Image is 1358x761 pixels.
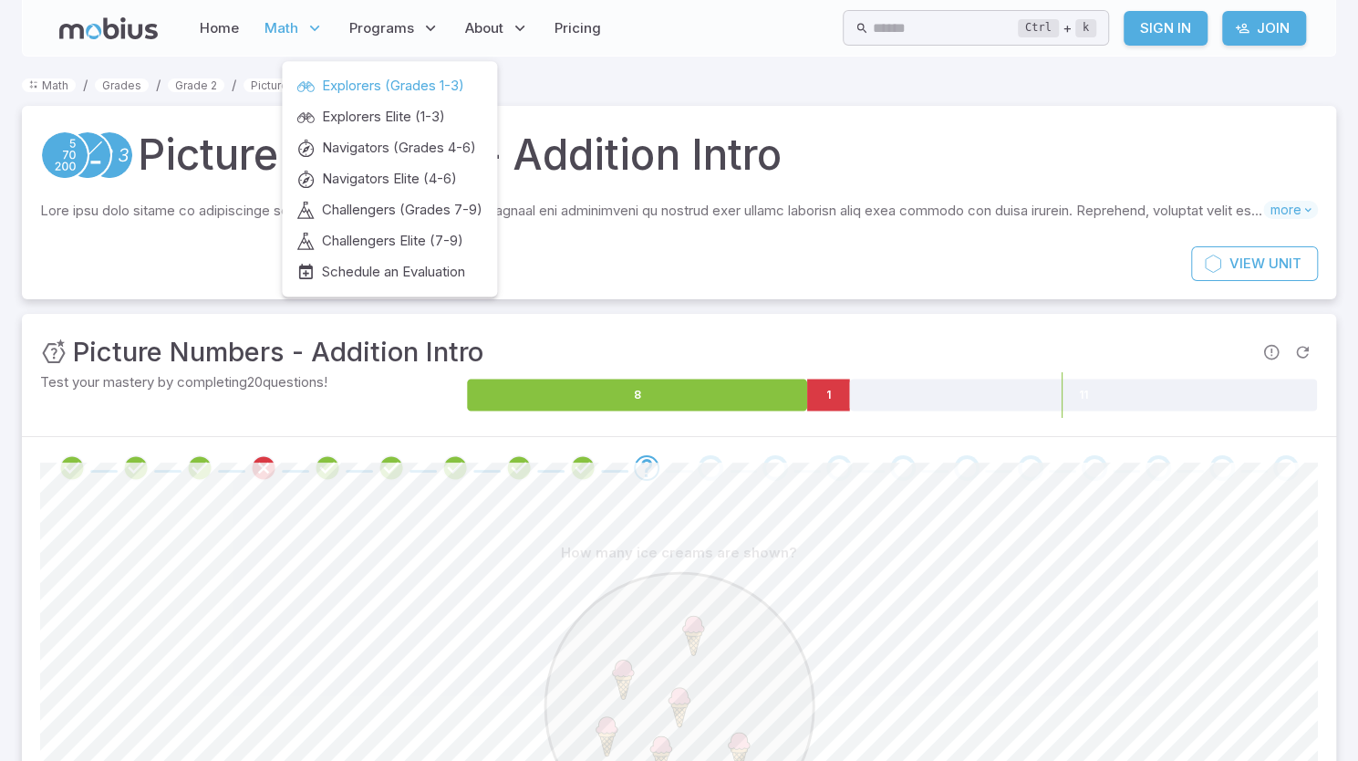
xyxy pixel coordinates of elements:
[296,107,482,127] a: Explorers Elite (1-3)
[296,138,482,158] a: Navigators (Grades 4-6)
[322,231,463,251] span: Challengers Elite (7-9)
[322,262,465,282] span: Schedule an Evaluation
[1018,17,1096,39] div: +
[1075,19,1096,37] kbd: k
[322,76,464,96] span: Explorers (Grades 1-3)
[296,231,482,251] a: Challengers Elite (7-9)
[194,7,244,49] a: Home
[322,138,476,158] span: Navigators (Grades 4-6)
[465,18,503,38] span: About
[549,7,606,49] a: Pricing
[1018,19,1059,37] kbd: Ctrl
[264,18,298,38] span: Math
[296,262,482,282] a: Schedule an Evaluation
[349,18,414,38] span: Programs
[1124,11,1208,46] a: Sign In
[296,76,482,96] a: Explorers (Grades 1-3)
[296,169,482,189] a: Navigators Elite (4-6)
[296,200,482,220] a: Challengers (Grades 7-9)
[322,107,445,127] span: Explorers Elite (1-3)
[322,169,457,189] span: Navigators Elite (4-6)
[322,200,482,220] span: Challengers (Grades 7-9)
[1222,11,1306,46] a: Join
